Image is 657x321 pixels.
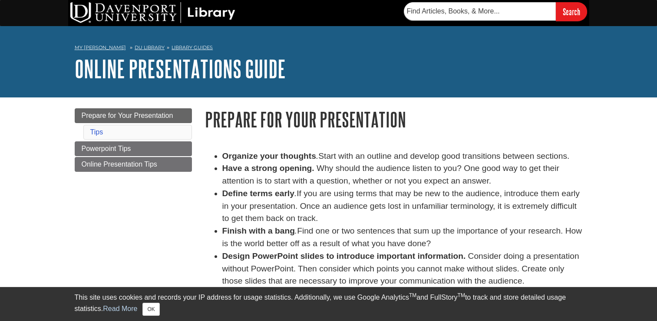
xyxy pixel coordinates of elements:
[458,292,465,298] sup: TM
[409,292,416,298] sup: TM
[404,2,556,20] input: Find Articles, Books, & More...
[222,164,314,173] strong: Have a strong opening.
[294,189,297,198] em: .
[90,128,103,136] a: Tips
[75,157,192,172] a: Online Presentation Tips
[142,303,159,316] button: Close
[75,42,583,56] nav: breadcrumb
[222,150,583,163] li: Start with an outline and develop good transitions between sections.
[556,2,587,21] input: Search
[316,151,318,160] em: .
[82,112,173,119] span: Prepare for Your Presentation
[222,162,583,187] li: Why should the audience listen to you? One good way to get their attention is to start with a que...
[75,55,286,82] a: Online Presentations Guide
[75,292,583,316] div: This site uses cookies and records your IP address for usage statistics. Additionally, we use Goo...
[75,44,126,51] a: My [PERSON_NAME]
[295,226,297,235] em: .
[75,108,192,172] div: Guide Page Menu
[222,251,466,261] strong: Design PowerPoint slides to introduce important information.
[70,2,235,23] img: DU Library
[172,44,213,50] a: Library Guides
[103,305,137,312] a: Read More
[222,187,583,225] li: If you are using terms that may be new to the audience, introduce them early in your presentation...
[82,160,157,168] span: Online Presentation Tips
[205,108,583,130] h1: Prepare for Your Presentation
[222,250,583,288] li: Consider doing a presentation without PowerPoint. Then consider which points you cannot make with...
[75,141,192,156] a: Powerpoint Tips
[222,226,295,235] strong: Finish with a bang
[82,145,131,152] span: Powerpoint Tips
[75,108,192,123] a: Prepare for Your Presentation
[222,189,294,198] strong: Define terms early
[222,225,583,250] li: Find one or two sentences that sum up the importance of your research. How is the world better of...
[135,44,165,50] a: DU Library
[222,151,316,160] strong: Organize your thoughts
[404,2,587,21] form: Searches DU Library's articles, books, and more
